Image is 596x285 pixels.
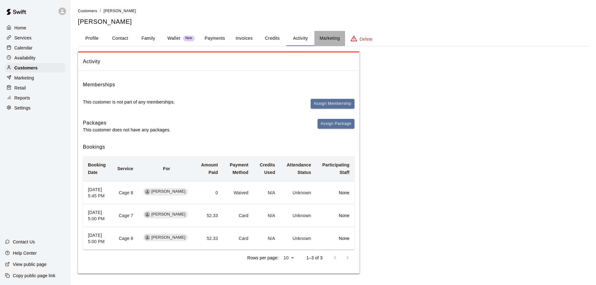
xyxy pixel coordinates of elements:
p: View public page [13,261,47,267]
div: Jason Romanowski [145,212,150,217]
a: Services [5,33,65,43]
td: Waived [223,181,253,204]
a: Reports [5,93,65,103]
div: basic tabs example [78,31,588,46]
button: Activity [286,31,314,46]
p: Settings [14,105,31,111]
p: Marketing [14,75,34,81]
td: N/A [253,204,280,227]
p: Delete [360,36,373,42]
p: Rows per page: [247,255,278,261]
p: Services [14,35,32,41]
a: Marketing [5,73,65,83]
td: N/A [253,227,280,250]
button: Family [134,31,162,46]
li: / [100,8,101,14]
th: [DATE] 5:00 PM [83,227,112,250]
button: Payments [200,31,230,46]
button: Profile [78,31,106,46]
h6: Memberships [83,81,115,89]
p: Contact Us [13,239,35,245]
b: Credits Used [260,162,275,175]
p: Reports [14,95,30,101]
td: Unknown [280,227,316,250]
h5: [PERSON_NAME] [78,18,588,26]
button: Credits [258,31,286,46]
span: New [183,36,195,40]
b: For [163,166,170,171]
td: Card [223,227,253,250]
p: Retail [14,85,26,91]
b: Amount Paid [201,162,218,175]
b: Attendance Status [287,162,311,175]
a: Home [5,23,65,33]
td: Card [223,204,253,227]
span: [PERSON_NAME] [149,235,188,241]
p: Home [14,25,26,31]
span: Activity [83,58,354,66]
p: Availability [14,55,36,61]
td: Cage 8 [112,181,138,204]
td: Unknown [280,181,316,204]
th: [DATE] 5:00 PM [83,204,112,227]
p: Help Center [13,250,37,256]
button: Marketing [314,31,345,46]
b: Participating Staff [322,162,349,175]
p: Copy public page link [13,272,55,279]
table: simple table [83,156,354,250]
div: Jason Romanowski [145,189,150,195]
button: Invoices [230,31,258,46]
p: Wallet [167,35,181,42]
td: 52.33 [195,204,223,227]
a: Settings [5,103,65,113]
button: Assign Membership [311,99,354,109]
h6: Packages [83,119,171,127]
a: Calendar [5,43,65,53]
span: [PERSON_NAME] [149,211,188,217]
p: Customers [14,65,38,71]
td: 52.33 [195,227,223,250]
td: Unknown [280,204,316,227]
p: This customer is not part of any memberships. [83,99,175,105]
p: None [321,190,349,196]
p: 1–3 of 3 [306,255,323,261]
b: Payment Method [230,162,248,175]
p: None [321,235,349,242]
p: None [321,212,349,219]
td: N/A [253,181,280,204]
span: [PERSON_NAME] [149,189,188,195]
a: Customers [78,8,97,13]
span: [PERSON_NAME] [104,9,136,13]
div: Jason Romanowski [145,235,150,240]
h6: Bookings [83,143,354,151]
b: Booking Date [88,162,106,175]
p: Calendar [14,45,33,51]
div: 10 [281,253,296,262]
p: This customer does not have any packages. [83,127,171,133]
a: Retail [5,83,65,93]
nav: breadcrumb [78,8,588,14]
td: 0 [195,181,223,204]
td: Cage 8 [112,227,138,250]
b: Service [117,166,133,171]
button: Assign Package [318,119,354,129]
th: [DATE] 5:45 PM [83,181,112,204]
a: Availability [5,53,65,63]
span: Customers [78,9,97,13]
td: Cage 7 [112,204,138,227]
button: Contact [106,31,134,46]
a: Customers [5,63,65,73]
